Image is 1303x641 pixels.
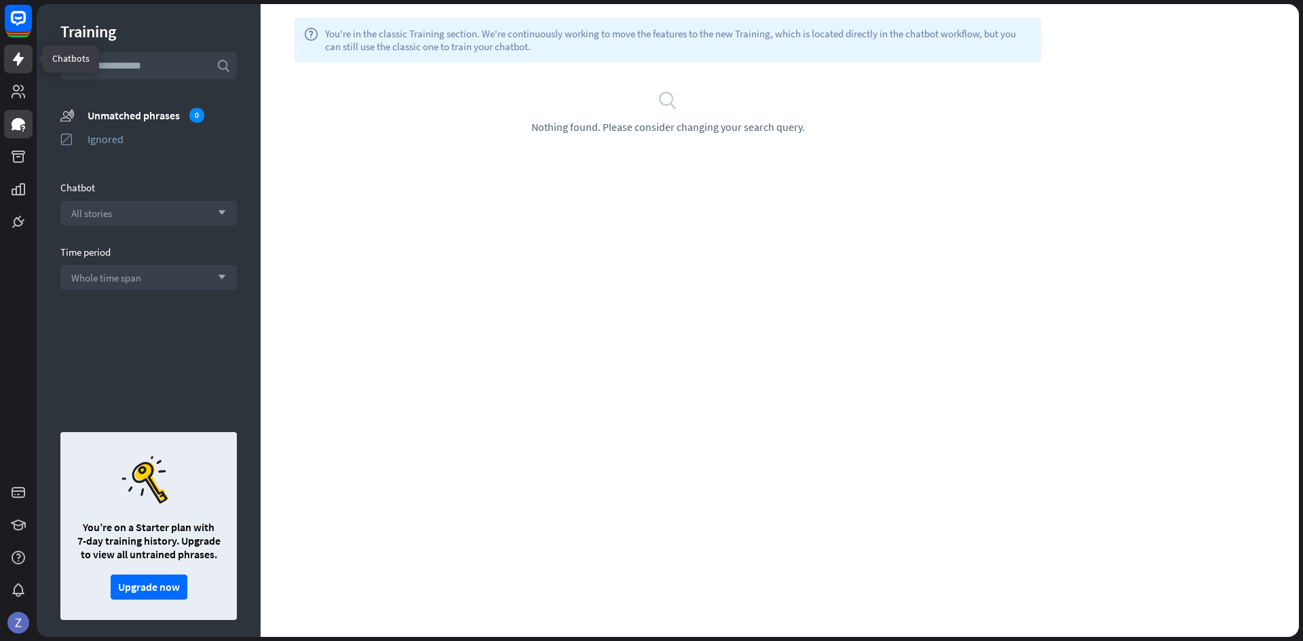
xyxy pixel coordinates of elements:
[88,132,237,146] div: Ignored
[216,59,230,73] i: search
[81,547,217,561] span: to view all untrained phrases.
[211,273,226,281] i: arrow_down
[211,209,226,217] i: arrow_down
[60,132,74,146] i: ignored
[658,90,678,110] i: search
[60,246,237,258] div: Time period
[83,520,214,534] span: You’re on a Starter plan with
[325,27,1032,53] span: You're in the classic Training section. We're continuously working to move the features to the ne...
[60,181,237,194] div: Chatbot
[60,21,237,42] div: Training
[111,575,187,600] button: Upgrade now
[71,207,112,220] span: All stories
[531,120,805,134] span: Nothing found. Please consider changing your search query.
[60,108,74,122] i: unmatched_phrases
[77,534,221,547] span: 7-day training history. Upgrade
[304,27,318,53] i: help
[189,108,204,123] div: 0
[11,5,52,46] button: Open LiveChat chat widget
[88,108,237,123] div: Unmatched phrases
[71,271,141,284] span: Whole time span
